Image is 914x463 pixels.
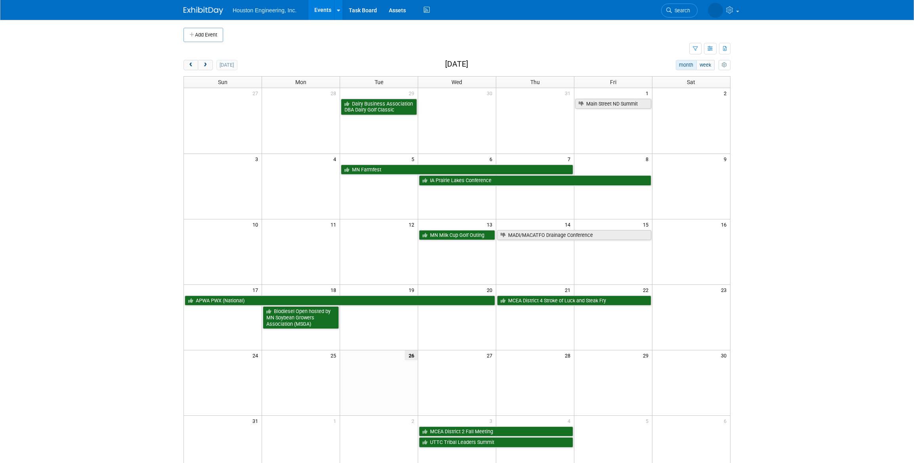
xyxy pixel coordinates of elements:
[567,416,574,426] span: 4
[564,285,574,295] span: 21
[451,79,462,85] span: Wed
[233,7,296,13] span: Houston Engineering, Inc.
[252,88,262,98] span: 27
[445,60,468,69] h2: [DATE]
[218,79,228,85] span: Sun
[661,4,698,17] a: Search
[645,88,652,98] span: 1
[719,60,730,70] button: myCustomButton
[252,416,262,426] span: 31
[411,416,418,426] span: 2
[185,296,495,306] a: APWA PWX (National)
[419,426,573,437] a: MCEA District 2 Fall Meeting
[687,79,695,85] span: Sat
[497,230,651,240] a: MADI/MACATFO Drainage Conference
[575,99,651,109] a: Main Street ND Summit
[411,154,418,164] span: 5
[252,219,262,229] span: 10
[408,219,418,229] span: 12
[419,175,651,186] a: IA Prairie Lakes Conference
[252,285,262,295] span: 17
[486,88,496,98] span: 30
[497,296,651,306] a: MCEA District 4 Stroke of Luck and Steak Fry
[645,154,652,164] span: 8
[486,350,496,360] span: 27
[263,306,339,329] a: Biodiesel Open hosted by MN Soybean Growers Association (MSGA)
[642,219,652,229] span: 15
[184,28,223,42] button: Add Event
[252,350,262,360] span: 24
[330,88,340,98] span: 28
[708,3,723,18] img: Heidi Joarnt
[642,350,652,360] span: 29
[530,79,540,85] span: Thu
[720,219,730,229] span: 16
[330,285,340,295] span: 18
[198,60,212,70] button: next
[330,219,340,229] span: 11
[489,154,496,164] span: 6
[333,154,340,164] span: 4
[295,79,306,85] span: Mon
[672,8,690,13] span: Search
[642,285,652,295] span: 22
[564,88,574,98] span: 31
[489,416,496,426] span: 3
[696,60,715,70] button: week
[567,154,574,164] span: 7
[419,437,573,448] a: UTTC Tribal Leaders Summit
[645,416,652,426] span: 5
[486,219,496,229] span: 13
[184,60,198,70] button: prev
[405,350,418,360] span: 26
[254,154,262,164] span: 3
[564,219,574,229] span: 14
[486,285,496,295] span: 20
[408,88,418,98] span: 29
[676,60,697,70] button: month
[419,230,495,240] a: MN Milk Cup Golf Outing
[723,416,730,426] span: 6
[564,350,574,360] span: 28
[720,350,730,360] span: 30
[723,88,730,98] span: 2
[408,285,418,295] span: 19
[723,154,730,164] span: 9
[330,350,340,360] span: 25
[184,7,223,15] img: ExhibitDay
[610,79,616,85] span: Fri
[375,79,383,85] span: Tue
[720,285,730,295] span: 23
[216,60,237,70] button: [DATE]
[333,416,340,426] span: 1
[341,165,573,175] a: MN Farmfest
[341,99,417,115] a: Dairy Business Association DBA Dairy Golf Classic
[722,63,727,68] i: Personalize Calendar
